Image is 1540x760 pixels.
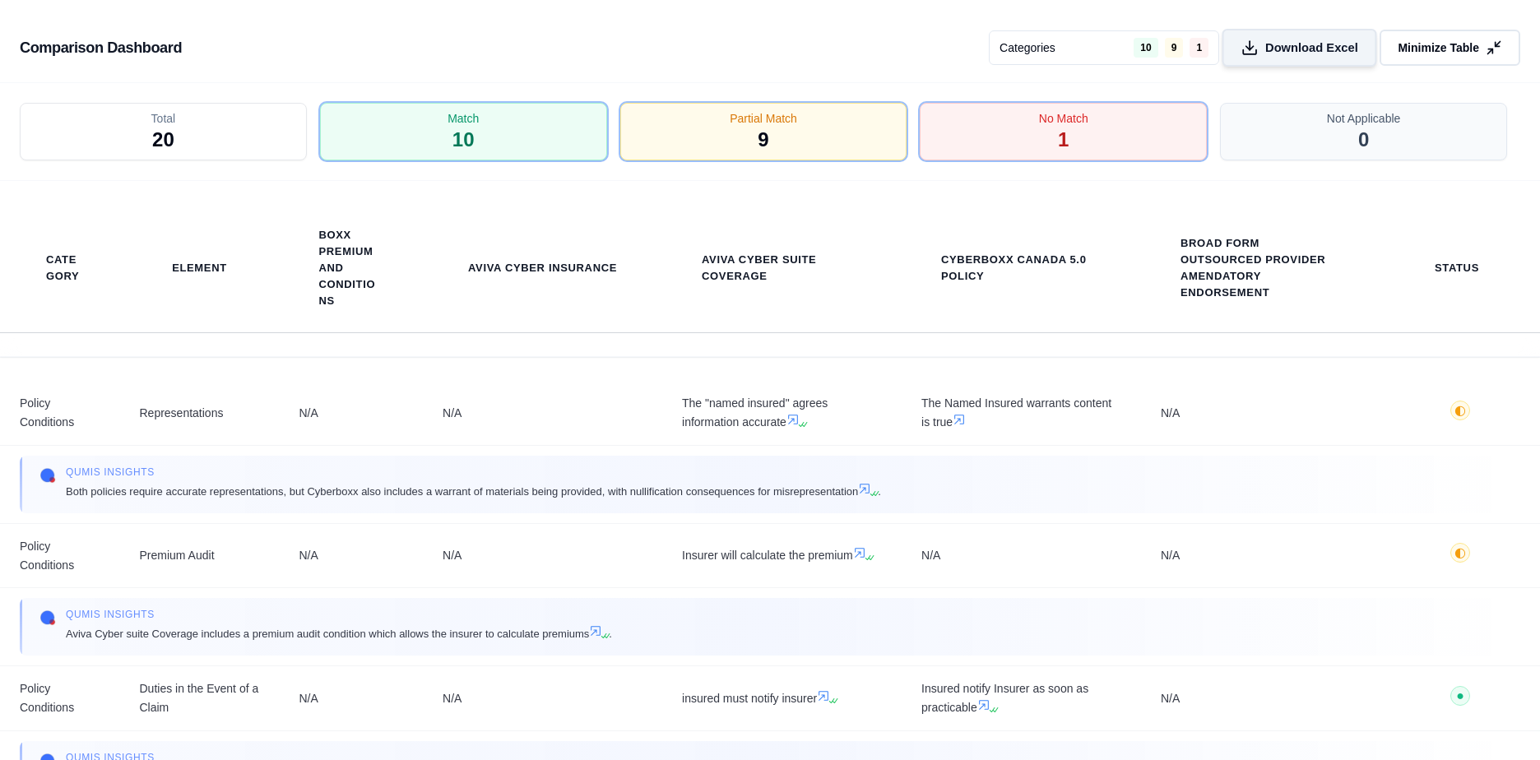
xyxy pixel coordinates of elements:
[299,217,403,319] th: Boxx Premium and conditions
[1454,404,1466,417] span: ◐
[452,127,475,153] span: 10
[758,127,768,153] span: 9
[1161,404,1361,423] span: N/A
[1161,225,1361,311] th: Broad Form Outsourced Provider Amendatory Endorsement
[1454,546,1466,559] span: ◐
[1450,401,1470,426] button: ◐
[921,546,1121,565] span: N/A
[299,689,403,708] span: N/A
[151,110,176,127] span: Total
[1039,110,1088,127] span: No Match
[299,546,403,565] span: N/A
[1450,543,1470,568] button: ◐
[66,608,612,621] span: Qumis INSIGHTS
[682,689,882,708] span: insured must notify insurer
[299,404,403,423] span: N/A
[1058,127,1069,153] span: 1
[20,33,182,63] h3: Comparison Dashboard
[1358,127,1369,153] span: 0
[443,404,642,423] span: N/A
[66,482,881,500] span: Both policies require accurate representations, but Cyberboxx also includes a warrant of material...
[448,110,479,127] span: Match
[1456,689,1464,702] span: ●
[682,242,882,294] th: Aviva Cyber Suite Coverage
[139,404,259,423] span: Representations
[921,242,1121,294] th: Cyberboxx Canada 5.0 Policy
[152,250,247,286] th: Element
[921,394,1121,432] span: The Named Insured warrants content is true
[66,624,612,642] span: Aviva Cyber suite Coverage includes a premium audit condition which allows the insurer to calcula...
[443,689,642,708] span: N/A
[20,537,100,575] span: Policy Conditions
[682,546,882,565] span: Insurer will calculate the premium
[1327,110,1401,127] span: Not Applicable
[152,127,174,153] span: 20
[682,394,882,432] span: The "named insured" agrees information accurate
[448,250,637,286] th: Aviva Cyber Insurance
[1415,250,1499,286] th: Status
[20,394,100,432] span: Policy Conditions
[139,679,259,717] span: Duties in the Event of a Claim
[443,546,642,565] span: N/A
[921,679,1121,717] span: Insured notify Insurer as soon as practicable
[1450,686,1470,711] button: ●
[139,546,259,565] span: Premium Audit
[730,110,797,127] span: Partial Match
[1161,689,1361,708] span: N/A
[26,242,100,294] th: Category
[20,679,100,717] span: Policy Conditions
[66,466,881,479] span: Qumis INSIGHTS
[1161,546,1361,565] span: N/A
